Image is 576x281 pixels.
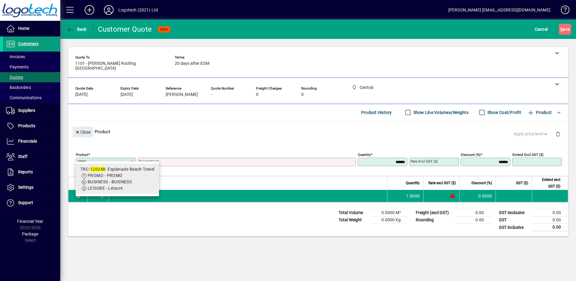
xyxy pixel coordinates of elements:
span: 1101 - [PERSON_NAME] Roofing [GEOGRAPHIC_DATA] [75,61,166,71]
a: Reports [3,165,60,180]
span: Cancel [535,24,548,34]
button: Save [559,24,571,35]
span: NEW [160,27,168,31]
a: Communications [3,93,60,103]
label: Show Line Volumes/Weights [412,109,468,115]
span: GST ($) [516,180,528,186]
span: Quotes [6,75,23,80]
span: Suppliers [18,108,35,113]
span: Financials [18,139,37,144]
mat-label: Discount (%) [461,153,481,157]
span: Products [18,123,35,128]
span: BUSINESS - BUSINESS [88,179,132,184]
span: PROMO - PROMO [88,173,123,178]
button: Cancel [533,24,549,35]
span: Package [22,232,38,236]
a: Settings [3,180,60,195]
td: Total Weight [336,216,372,224]
td: GST inclusive [496,224,532,231]
a: Staff [3,149,60,164]
a: Backorders [3,82,60,93]
mat-label: Quantity [358,153,371,157]
td: Total Volume [336,209,372,216]
button: Close [73,127,93,137]
a: Knowledge Base [556,1,568,21]
td: 0.00 [455,216,491,224]
div: Customer Quote [98,24,152,34]
span: Product History [361,108,392,117]
button: Profile [99,5,118,15]
label: Show Cost/Profit [486,109,521,115]
span: [DATE] [121,92,133,97]
button: Delete [551,127,565,141]
td: 0.0000 [459,190,496,202]
td: 0.00 [455,209,491,216]
div: [PERSON_NAME] [EMAIL_ADDRESS][DOMAIN_NAME] [448,5,550,15]
em: 120248 [90,167,105,172]
app-page-header-button: Close [71,129,95,134]
span: [PERSON_NAME] [166,92,198,97]
a: Financials [3,134,60,149]
app-page-header-button: Delete [551,131,565,137]
span: Close [75,127,91,137]
span: [DATE] [75,92,88,97]
td: 0.00 [532,209,568,216]
span: Communications [6,95,42,100]
button: Apply price level [511,129,551,140]
span: 20 days after EOM [175,61,209,66]
td: 0.0000 Kg [372,216,408,224]
a: Payments [3,62,60,72]
span: Customers [18,41,39,46]
span: Reports [18,169,33,174]
a: Suppliers [3,103,60,118]
span: 1.0000 [406,193,420,199]
span: Backorders [6,85,31,90]
td: Freight (excl GST) [413,209,455,216]
span: Support [18,200,33,205]
span: 0 [256,92,258,97]
span: Back [67,27,87,32]
div: TRC- - Esplanade Beach Towel [80,166,154,172]
div: Product [68,121,568,143]
span: Extend excl GST ($) [536,176,560,190]
span: Apply price level [514,131,549,137]
button: Back [65,24,88,35]
app-page-header-button: Back [60,24,93,35]
span: Staff [18,154,27,159]
span: Payments [6,65,29,69]
a: Invoices [3,52,60,62]
a: Support [3,195,60,210]
a: Quotes [3,72,60,82]
span: Settings [18,185,33,190]
span: Invoices [6,54,25,59]
mat-label: Extend excl GST ($) [512,153,543,157]
span: - [211,92,212,97]
mat-option: TRC-120248 - Esplanade Beach Towel [76,164,159,194]
span: Financial Year [17,219,43,224]
span: Rate excl GST ($) [428,180,456,186]
td: 0.0000 M³ [372,209,408,216]
td: Rounding [413,216,455,224]
div: Logotech (2021) Ltd [118,5,158,15]
span: ave [560,24,570,34]
span: LEISURE - Leisure [88,186,123,191]
mat-label: Product [76,153,88,157]
button: Product History [359,107,394,118]
a: Products [3,118,60,134]
span: Home [18,26,29,31]
a: Home [3,21,60,36]
mat-label: Description [139,159,157,163]
td: GST exclusive [496,209,532,216]
span: 0 [301,92,304,97]
span: Quantity [406,180,420,186]
td: 0.00 [532,224,568,231]
td: GST [496,216,532,224]
td: 0.00 [532,216,568,224]
button: Add [80,5,99,15]
mat-label: Rate excl GST ($) [411,159,438,163]
span: S [560,27,563,32]
span: Discount (%) [471,180,492,186]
